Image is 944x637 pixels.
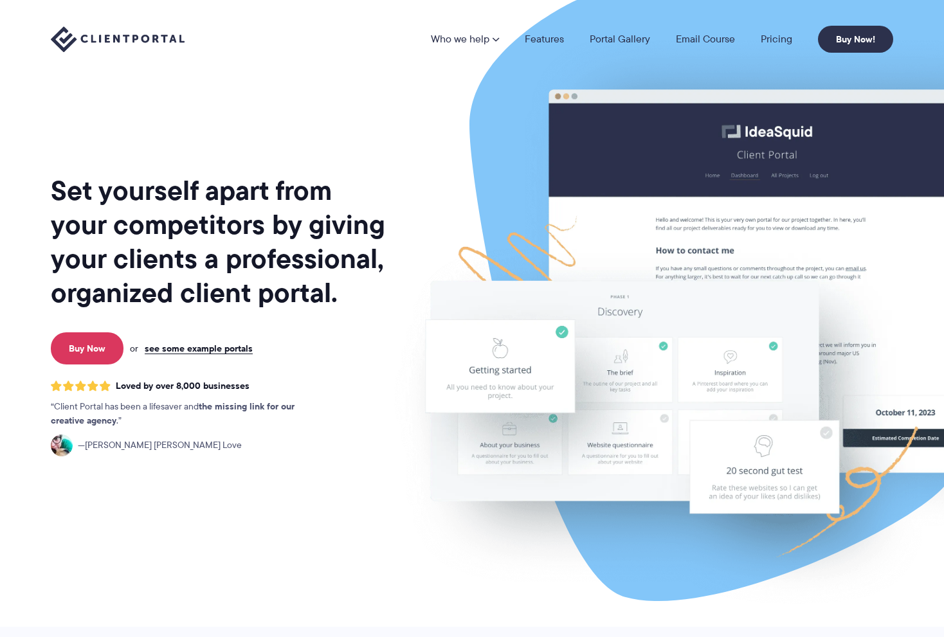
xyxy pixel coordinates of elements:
[51,399,295,427] strong: the missing link for our creative agency
[116,381,250,391] span: Loved by over 8,000 businesses
[431,34,499,44] a: Who we help
[51,174,388,310] h1: Set yourself apart from your competitors by giving your clients a professional, organized client ...
[818,26,893,53] a: Buy Now!
[78,438,242,453] span: [PERSON_NAME] [PERSON_NAME] Love
[130,343,138,354] span: or
[525,34,564,44] a: Features
[145,343,253,354] a: see some example portals
[51,332,123,364] a: Buy Now
[676,34,735,44] a: Email Course
[761,34,792,44] a: Pricing
[590,34,650,44] a: Portal Gallery
[51,400,321,428] p: Client Portal has been a lifesaver and .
